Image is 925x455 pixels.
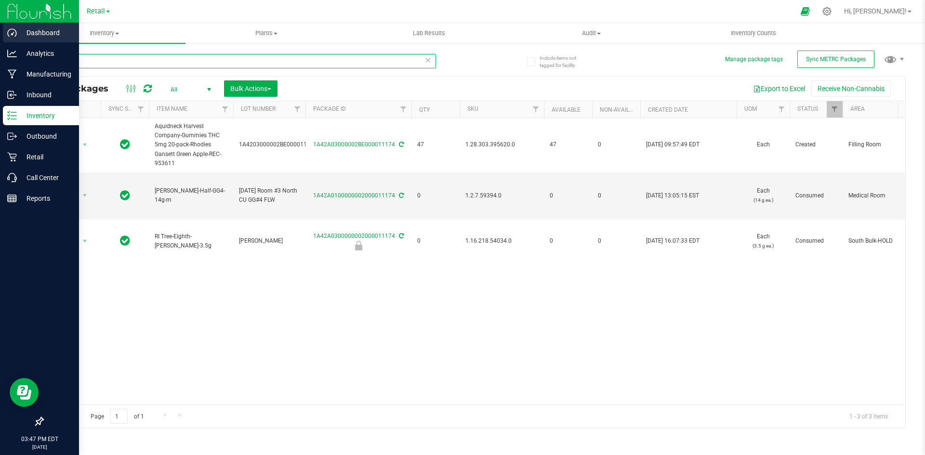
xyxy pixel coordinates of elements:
p: Manufacturing [17,68,75,80]
span: 1A4203000002BE000011174 [239,140,317,149]
span: 0 [598,236,634,246]
span: Audit [511,29,672,38]
span: Sync METRC Packages [806,56,866,63]
span: In Sync [120,234,130,247]
inline-svg: Retail [7,152,17,162]
span: [DATE] 13:05:15 EST [646,191,699,200]
span: select [79,234,91,248]
a: 1A42A03000002BE000011174 [313,141,395,148]
a: Filter [827,101,843,117]
div: Manage settings [821,7,833,16]
span: Hi, [PERSON_NAME]! [844,7,907,15]
span: RI Tree-Eighth-[PERSON_NAME]-3.5g [155,232,227,250]
button: Export to Excel [747,80,811,97]
span: [PERSON_NAME] [239,236,300,246]
span: Sync from Compliance System [397,192,404,199]
a: Filter [133,101,149,117]
span: 1.2.7.59394.0 [465,191,538,200]
inline-svg: Inbound [7,90,17,100]
button: Receive Non-Cannabis [811,80,891,97]
span: Each [742,186,784,205]
a: Qty [419,106,430,113]
button: Sync METRC Packages [797,51,874,68]
span: 0 [550,236,586,246]
span: Filling Room [848,140,909,149]
a: Plants [185,23,348,43]
a: Lot Number [241,105,276,112]
span: Consumed [795,191,837,200]
inline-svg: Analytics [7,49,17,58]
span: 1 - 3 of 3 items [842,409,896,423]
a: Inventory [23,23,185,43]
span: Aquidneck Harvest Company-Gummies THC 5mg 20-pack-Rhodies Gansett Green Apple-REC-953611 [155,122,227,168]
p: Outbound [17,130,75,142]
span: Open Ecommerce Menu [794,2,816,21]
span: [PERSON_NAME]-Half-GG4-14g-m [155,186,227,205]
p: Retail [17,151,75,163]
a: Filter [528,101,544,117]
inline-svg: Reports [7,194,17,203]
span: All Packages [50,83,118,94]
span: 47 [417,140,454,149]
span: Sync from Compliance System [397,141,404,148]
span: Include items not tagged for facility [540,54,588,69]
inline-svg: Inventory [7,111,17,120]
span: Each [742,140,784,149]
a: Item Name [157,105,187,112]
a: Lab Results [348,23,510,43]
span: 0 [550,191,586,200]
span: Sync from Compliance System [397,233,404,239]
input: 1 [110,409,128,424]
inline-svg: Call Center [7,173,17,182]
p: 03:47 PM EDT [4,435,75,443]
span: select [79,189,91,202]
span: Medical Room [848,191,909,200]
a: Filter [217,101,233,117]
span: Retail [87,7,105,15]
a: Inventory Counts [673,23,835,43]
span: Inventory [23,29,185,38]
a: Status [797,105,818,112]
span: 1.28.303.395620.0 [465,140,538,149]
a: Sync Status [108,105,145,112]
p: [DATE] [4,443,75,451]
span: Lab Results [400,29,458,38]
a: Filter [290,101,305,117]
a: 1A42A0300000002000011174 [313,233,395,239]
span: 0 [417,236,454,246]
a: Filter [774,101,790,117]
span: Consumed [795,236,837,246]
p: Dashboard [17,27,75,39]
button: Bulk Actions [224,80,277,97]
p: (14 g ea.) [742,195,784,205]
div: Flourish Sync Question [304,241,413,250]
p: Analytics [17,48,75,59]
a: Filter [396,101,411,117]
a: Created Date [648,106,688,113]
a: Available [552,106,581,113]
p: (3.5 g ea.) [742,241,784,250]
inline-svg: Dashboard [7,28,17,38]
span: Page of 1 [82,409,152,424]
span: In Sync [120,189,130,202]
span: 0 [598,140,634,149]
p: Call Center [17,172,75,183]
span: [DATE] 16:07:33 EDT [646,236,700,246]
p: Inbound [17,89,75,101]
span: South Bulk-HOLD [848,236,909,246]
span: Inventory Counts [718,29,789,38]
span: 0 [417,191,454,200]
inline-svg: Manufacturing [7,69,17,79]
a: Non-Available [600,106,643,113]
a: UOM [744,105,757,112]
button: Manage package tags [725,55,783,64]
span: [DATE] Room #3 North CU GG#4 FLW [239,186,300,205]
input: Search Package ID, Item Name, SKU, Lot or Part Number... [42,54,436,68]
span: Created [795,140,837,149]
p: Reports [17,193,75,204]
span: select [79,138,91,152]
span: In Sync [120,138,130,151]
p: Inventory [17,110,75,121]
a: SKU [467,105,478,112]
span: Clear [424,54,431,66]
